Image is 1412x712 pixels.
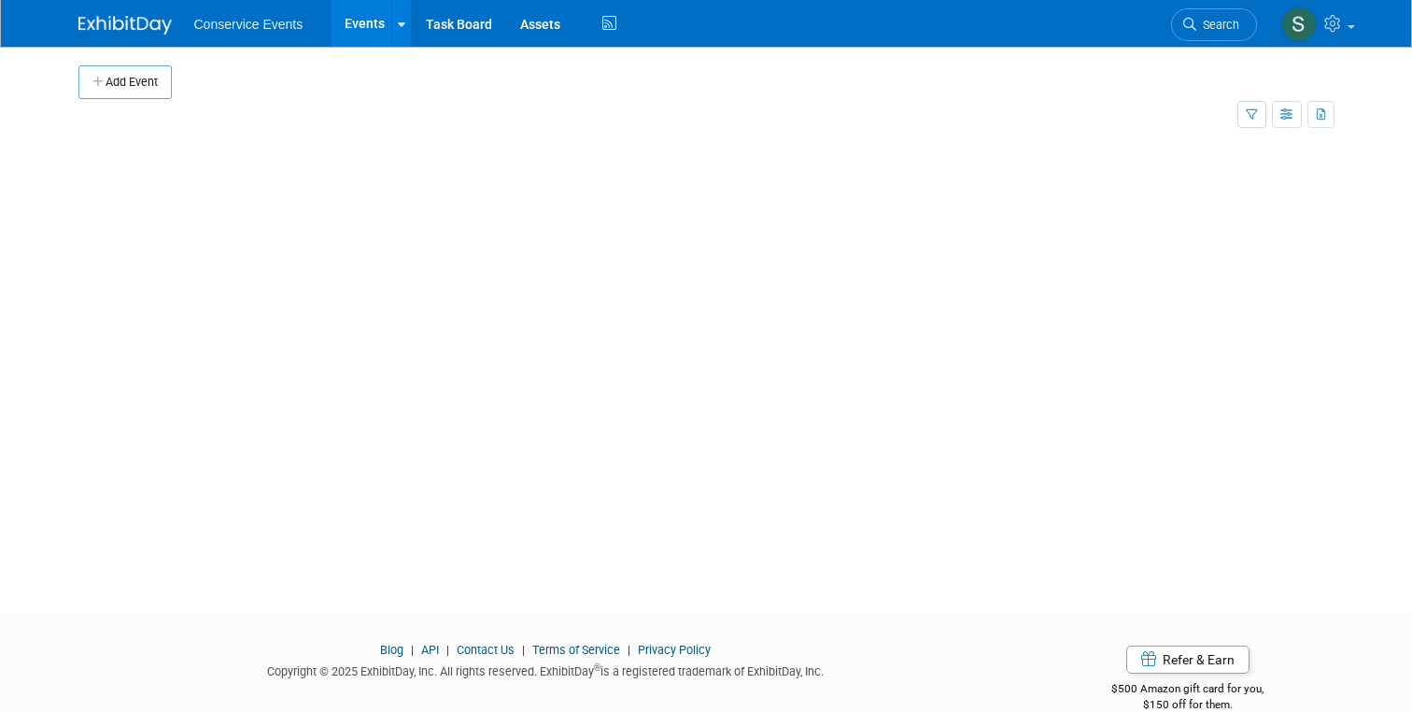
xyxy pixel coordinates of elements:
[78,16,172,35] img: ExhibitDay
[594,662,600,673] sup: ®
[380,643,403,657] a: Blog
[421,643,439,657] a: API
[623,643,635,657] span: |
[406,643,418,657] span: |
[457,643,515,657] a: Contact Us
[78,65,172,99] button: Add Event
[78,659,1013,680] div: Copyright © 2025 ExhibitDay, Inc. All rights reserved. ExhibitDay is a registered trademark of Ex...
[1171,8,1257,41] a: Search
[442,643,454,657] span: |
[1281,7,1317,42] img: Savannah Doctor
[1126,646,1250,674] a: Refer & Earn
[1041,669,1334,712] div: $500 Amazon gift card for you,
[1196,18,1239,32] span: Search
[194,17,304,32] span: Conservice Events
[638,643,711,657] a: Privacy Policy
[532,643,620,657] a: Terms of Service
[517,643,529,657] span: |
